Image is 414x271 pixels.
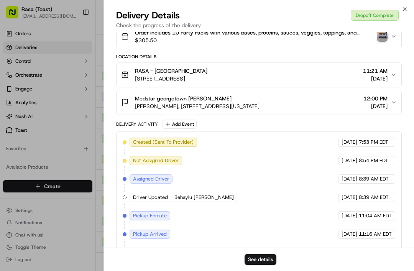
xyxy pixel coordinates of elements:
[54,190,93,196] a: Powered byPylon
[342,212,357,219] span: [DATE]
[135,102,260,110] span: [PERSON_NAME], [STREET_ADDRESS][US_STATE]
[133,176,169,182] span: Assigned Driver
[8,100,51,106] div: Past conversations
[135,36,374,44] span: $305.50
[359,176,389,182] span: 8:39 AM EDT
[8,73,21,87] img: 1736555255976-a54dd68f-1ca7-489b-9aae-adbdc363a1c4
[135,95,232,102] span: Medstar georgetown [PERSON_NAME]
[359,231,392,238] span: 11:16 AM EDT
[133,157,179,164] span: Not Assigned Driver
[174,194,234,201] span: Behaylu [PERSON_NAME]
[342,157,357,164] span: [DATE]
[163,120,197,129] button: Add Event
[135,29,374,36] span: Order includes 10 Party Packs with various bases, proteins, sauces, veggies, toppings, and chutne...
[16,73,30,87] img: 1727276513143-84d647e1-66c0-4f92-a045-3c9f9f5dfd92
[342,176,357,182] span: [DATE]
[15,171,59,179] span: Knowledge Base
[5,168,62,182] a: 📗Knowledge Base
[117,62,401,87] button: RASA - [GEOGRAPHIC_DATA][STREET_ADDRESS]11:21 AM[DATE]
[130,76,140,85] button: Start new chat
[8,112,20,124] img: Jonathan Racinos
[116,21,402,29] p: Check the progress of the delivery
[133,212,167,219] span: Pickup Enroute
[34,81,105,87] div: We're available if you need us!
[342,231,357,238] span: [DATE]
[363,67,388,75] span: 11:21 AM
[64,119,66,125] span: •
[342,194,357,201] span: [DATE]
[359,194,389,201] span: 8:39 AM EDT
[135,67,207,75] span: RASA - [GEOGRAPHIC_DATA]
[24,119,62,125] span: [PERSON_NAME]
[359,139,388,146] span: 7:53 PM EDT
[116,121,158,127] div: Delivery Activity
[133,194,168,201] span: Driver Updated
[359,157,388,164] span: 8:54 PM EDT
[116,9,180,21] span: Delivery Details
[359,212,392,219] span: 11:04 AM EDT
[117,90,401,115] button: Medstar georgetown [PERSON_NAME][PERSON_NAME], [STREET_ADDRESS][US_STATE]12:00 PM[DATE]
[20,49,138,57] input: Got a question? Start typing here...
[68,119,84,125] span: [DATE]
[363,75,388,82] span: [DATE]
[8,8,23,23] img: Nash
[133,139,194,146] span: Created (Sent To Provider)
[363,95,388,102] span: 12:00 PM
[68,140,84,146] span: [DATE]
[76,190,93,196] span: Pylon
[363,102,388,110] span: [DATE]
[133,231,167,238] span: Pickup Arrived
[24,140,62,146] span: [PERSON_NAME]
[135,75,207,82] span: [STREET_ADDRESS]
[8,172,14,178] div: 📗
[377,31,388,42] img: photo_proof_of_delivery image
[116,54,402,60] div: Location Details
[8,31,140,43] p: Welcome 👋
[64,140,66,146] span: •
[65,172,71,178] div: 💻
[342,139,357,146] span: [DATE]
[72,171,123,179] span: API Documentation
[245,254,276,265] button: See details
[119,98,140,107] button: See all
[117,24,401,49] button: Order includes 10 Party Packs with various bases, proteins, sauces, veggies, toppings, and chutne...
[34,73,126,81] div: Start new chat
[8,132,20,145] img: Jonathan Racinos
[62,168,126,182] a: 💻API Documentation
